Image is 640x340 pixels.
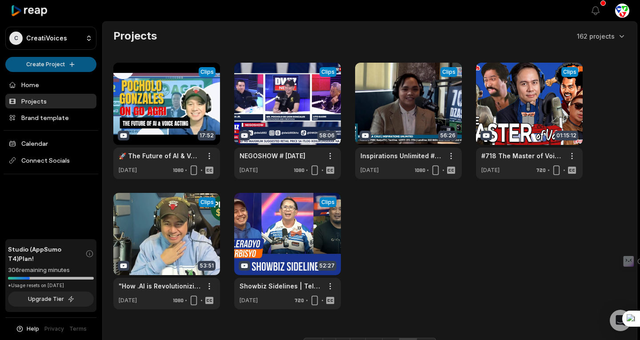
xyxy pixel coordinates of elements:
div: Open Intercom Messenger [610,310,631,331]
span: Studio (AppSumo T4) Plan! [8,244,85,263]
a: Showbiz Sidelines | Teleradyo Serbisyo ([DATE]) [240,281,321,291]
button: Create Project [5,57,96,72]
div: *Usage resets on [DATE] [8,282,94,289]
a: Inspirations Unlimited # [DATE] [360,151,442,160]
a: Brand template [5,110,96,125]
a: Projects [5,94,96,108]
a: Privacy [44,325,64,333]
p: CreatiVoices [26,34,67,42]
a: #718 The Master of Voices | THE KOOLPALS FULL EPISODE [481,151,563,160]
a: Calendar [5,136,96,151]
span: Help [27,325,39,333]
button: Help [16,325,39,333]
a: Home [5,77,96,92]
button: 162 projects [577,32,626,41]
a: Terms [69,325,87,333]
h2: Projects [113,29,157,43]
div: C [9,32,23,45]
div: 306 remaining minutes [8,266,94,275]
a: "How .AI is Revolutionizing the World (And Why You Should Care)" [119,281,200,291]
span: Connect Socials [5,152,96,168]
a: NEGOSHOW # [DATE] [240,151,305,160]
button: Upgrade Tier [8,292,94,307]
a: 🚀 The Future of AI & Voice Acting | [PERSON_NAME] on Go Agri 🎙️🌾 [119,151,200,160]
